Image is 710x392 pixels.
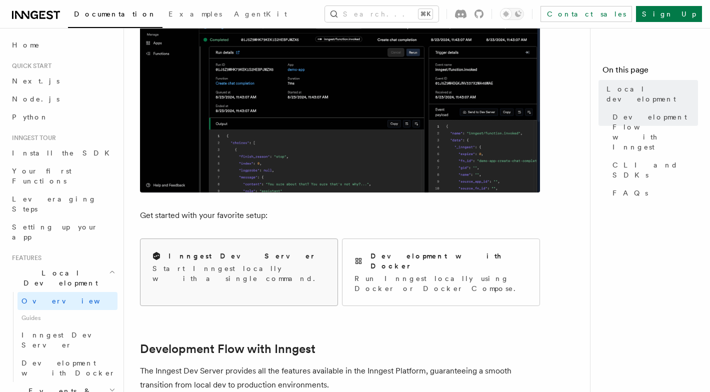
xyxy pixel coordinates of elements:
[8,72,117,90] a: Next.js
[325,6,438,22] button: Search...⌘K
[140,342,315,356] a: Development Flow with Inngest
[8,292,117,382] div: Local Development
[12,95,59,103] span: Node.js
[152,263,325,283] p: Start Inngest locally with a single command.
[140,238,338,306] a: Inngest Dev ServerStart Inngest locally with a single command.
[608,108,698,156] a: Development Flow with Inngest
[17,354,117,382] a: Development with Docker
[12,195,96,213] span: Leveraging Steps
[8,62,51,70] span: Quick start
[140,208,540,222] p: Get started with your favorite setup:
[140,364,540,392] p: The Inngest Dev Server provides all the features available in the Inngest Platform, guaranteeing ...
[68,3,162,28] a: Documentation
[21,359,115,377] span: Development with Docker
[74,10,156,18] span: Documentation
[17,310,117,326] span: Guides
[8,134,56,142] span: Inngest tour
[12,113,48,121] span: Python
[21,297,124,305] span: Overview
[17,326,117,354] a: Inngest Dev Server
[12,149,115,157] span: Install the SDK
[8,108,117,126] a: Python
[8,268,109,288] span: Local Development
[8,190,117,218] a: Leveraging Steps
[21,331,107,349] span: Inngest Dev Server
[370,251,527,271] h2: Development with Docker
[612,160,698,180] span: CLI and SDKs
[342,238,540,306] a: Development with DockerRun Inngest locally using Docker or Docker Compose.
[168,251,316,261] h2: Inngest Dev Server
[8,162,117,190] a: Your first Functions
[8,264,117,292] button: Local Development
[8,90,117,108] a: Node.js
[608,184,698,202] a: FAQs
[500,8,524,20] button: Toggle dark mode
[354,273,527,293] p: Run Inngest locally using Docker or Docker Compose.
[612,112,698,152] span: Development Flow with Inngest
[8,36,117,54] a: Home
[8,218,117,246] a: Setting up your app
[12,223,98,241] span: Setting up your app
[636,6,702,22] a: Sign Up
[602,64,698,80] h4: On this page
[162,3,228,27] a: Examples
[228,3,293,27] a: AgentKit
[602,80,698,108] a: Local development
[540,6,632,22] a: Contact sales
[12,77,59,85] span: Next.js
[8,254,41,262] span: Features
[8,144,117,162] a: Install the SDK
[234,10,287,18] span: AgentKit
[606,84,698,104] span: Local development
[612,188,648,198] span: FAQs
[418,9,432,19] kbd: ⌘K
[608,156,698,184] a: CLI and SDKs
[168,10,222,18] span: Examples
[12,40,40,50] span: Home
[17,292,117,310] a: Overview
[12,167,71,185] span: Your first Functions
